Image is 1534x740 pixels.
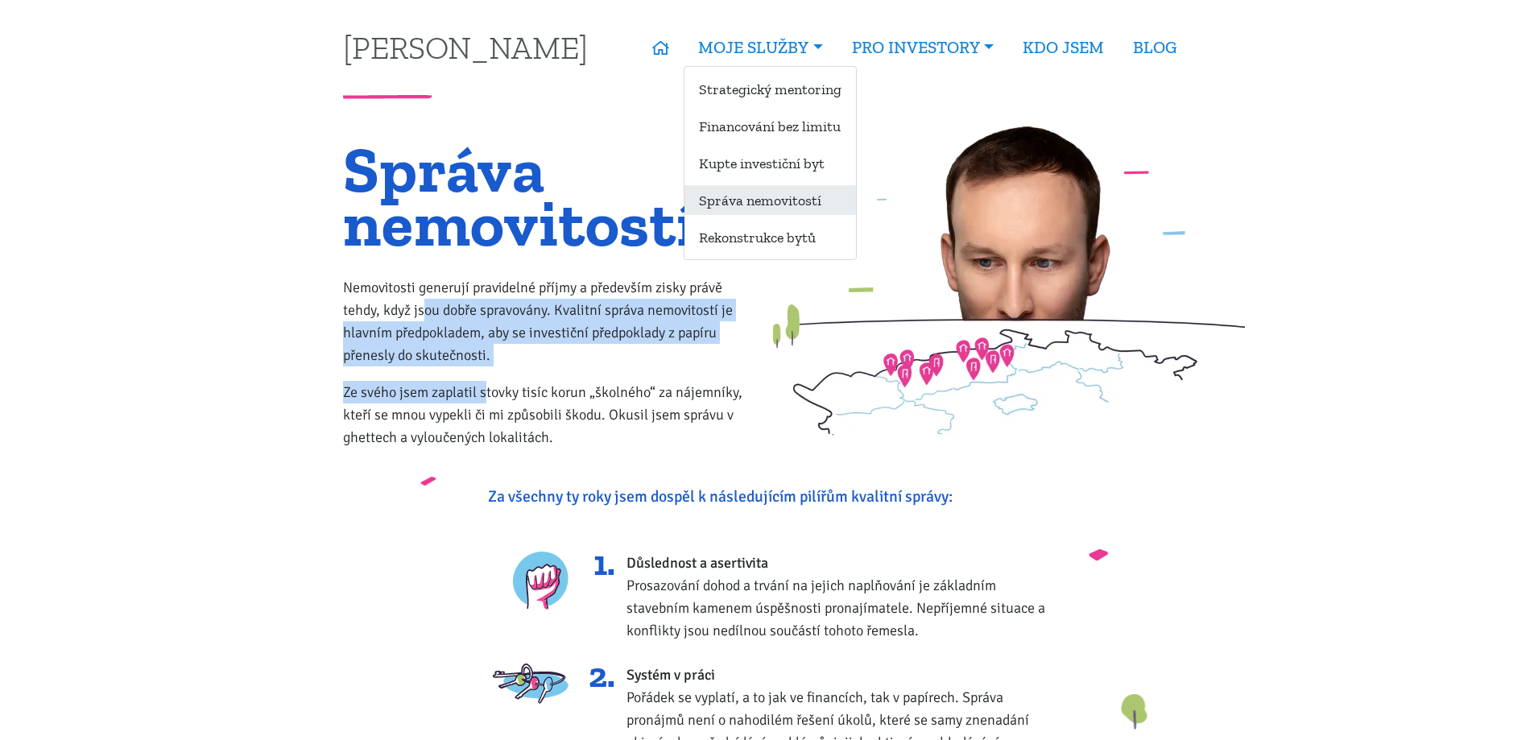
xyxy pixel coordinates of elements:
span: 2. [583,664,615,686]
a: Správa nemovitostí [684,185,856,215]
p: Ze svého jsem zaplatil stovky tisíc korun „školného“ za nájemníky, kteří se mnou vypekli či mi zp... [343,381,756,449]
a: BLOG [1118,29,1191,66]
strong: Důslednost a asertivita [626,554,768,572]
div: Prosazování dohod a trvání na jejich naplňování je základním stavebním kamenem úspěšnosti pronají... [626,552,1057,642]
p: Nemovitosti generují pravidelné příjmy a především zisky právě tehdy, když jsou dobře spravovány.... [343,276,756,366]
a: Rekonstrukce bytů [684,222,856,252]
a: Kupte investiční byt [684,148,856,178]
strong: Systém v práci [626,666,715,684]
a: Financování bez limitu [684,111,856,141]
a: KDO JSEM [1008,29,1118,66]
a: [PERSON_NAME] [343,31,588,63]
a: PRO INVESTORY [837,29,1008,66]
h1: Správa nemovitostí [343,143,756,250]
a: Strategický mentoring [684,74,856,104]
a: MOJE SLUŽBY [684,29,837,66]
p: Za všechny ty roky jsem dospěl k následujícím pilířům kvalitní správy: [488,486,1046,508]
span: 1. [583,552,615,574]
